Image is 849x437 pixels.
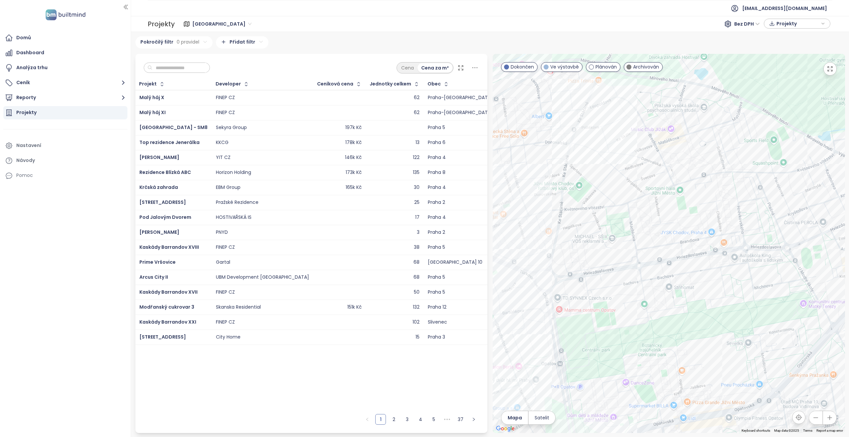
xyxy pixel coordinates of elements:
a: Modřanský cukrovar 3 [139,304,194,310]
a: Malý háj X [139,94,164,101]
span: ••• [442,414,452,425]
div: 62 [414,95,420,101]
a: Dashboard [3,46,127,60]
div: 30 [414,185,420,191]
span: Mapa [508,414,522,421]
div: Domů [16,34,31,42]
a: Kaskády Barrandov XVIII [139,244,199,250]
div: 102 [413,319,420,325]
div: 173k Kč [346,170,362,176]
div: KKCG [216,140,229,146]
div: 13 [416,140,420,146]
a: Terms (opens in new tab) [803,429,812,432]
div: Praha 5 [428,244,445,250]
a: [STREET_ADDRESS] [139,199,186,206]
div: Ceníková cena [317,82,353,86]
div: Developer [216,82,241,86]
div: Slivenec [428,319,447,325]
div: Analýza trhu [16,64,48,72]
div: 62 [414,110,420,116]
div: Projekt [139,82,157,86]
a: Open this area in Google Maps (opens a new window) [494,424,516,433]
div: Horizon Holding [216,170,251,176]
div: Obec [427,82,441,86]
div: 68 [414,274,420,280]
div: Praha 4 [428,185,446,191]
div: Pomoc [16,171,33,180]
a: Top rezidence Jenerálka [139,139,200,146]
a: 1 [376,414,386,424]
div: Skanska Residential [216,304,261,310]
span: Archivován [633,63,659,71]
span: Bez DPH [734,19,760,29]
span: Dokončen [511,63,534,71]
button: Keyboard shortcuts [742,428,770,433]
a: 3 [402,414,412,424]
div: Projekty [148,17,175,31]
span: [PERSON_NAME] [139,154,179,161]
a: Malý háj XI [139,109,166,116]
div: 15 [416,334,420,340]
div: Návody [16,156,35,165]
li: Předchozí strana [362,414,373,425]
div: Dashboard [16,49,44,57]
div: 38 [414,244,420,250]
li: Následujících 5 stran [442,414,452,425]
div: PNYD [216,229,228,235]
span: Plánován [595,63,617,71]
a: Kaskády Barrandov XVII [139,289,198,295]
a: Návody [3,154,127,167]
li: 5 [428,414,439,425]
div: HOSTIVAŘSKÁ IS [216,215,252,220]
div: Praha 4 [428,215,446,220]
a: Domů [3,31,127,45]
a: [GEOGRAPHIC_DATA] - SM8 [139,124,208,131]
button: right [468,414,479,425]
span: Kaskády Barrandov XXI [139,319,196,325]
div: Praha 2 [428,200,445,206]
li: 3 [402,414,413,425]
div: 165k Kč [346,185,362,191]
div: Pokročilý filtr [135,36,213,49]
span: Satelit [535,414,549,421]
img: logo [44,8,87,22]
div: Praha 5 [428,274,445,280]
div: Nastavení [16,141,41,150]
span: Rezidence Blízká ABC [139,169,191,176]
div: FINEP CZ [216,319,235,325]
div: Praha 12 [428,304,446,310]
div: Jednotky celkem [370,82,411,86]
button: Ceník [3,76,127,89]
a: Prime Vršovice [139,259,176,265]
div: FINEP CZ [216,289,235,295]
div: Pražské Rezidence [216,200,258,206]
a: Projekty [3,106,127,119]
button: Reporty [3,91,127,104]
a: Pod Jalovým Dvorem [139,214,191,220]
div: Praha 5 [428,289,445,295]
a: Arcus City II [139,274,168,280]
a: 4 [416,414,425,424]
span: Map data ©2025 [774,429,799,432]
div: Přidat filtr [216,36,268,49]
a: [PERSON_NAME] [139,229,179,235]
div: 135 [413,170,420,176]
div: Cena za m² [418,63,452,73]
button: left [362,414,373,425]
span: right [472,417,476,421]
div: Gartal [216,259,230,265]
div: Cena [398,63,418,73]
img: Google [494,424,516,433]
div: Projekty [16,108,37,117]
a: 37 [455,414,465,424]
